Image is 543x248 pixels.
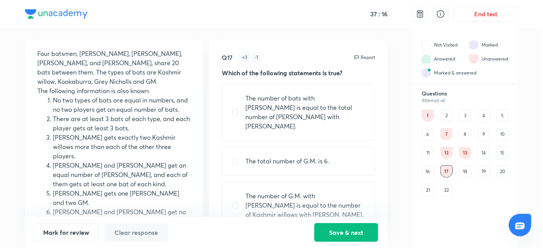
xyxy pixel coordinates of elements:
[440,184,453,196] div: 22
[380,10,387,18] h5: 16
[53,207,191,235] li: [PERSON_NAME] and [PERSON_NAME] get no Grey Nicholls, and [PERSON_NAME] gets a total of seven bats.
[422,128,434,140] div: 6
[53,189,191,207] li: [PERSON_NAME] gets one [PERSON_NAME] and two GM.
[354,54,360,61] img: report icon
[53,114,191,133] li: There are at least 3 bats of each type, and each player gets at least 3 bats.
[459,128,471,140] div: 8
[496,109,509,122] div: 5
[422,90,509,97] h6: Questions
[415,9,425,19] img: calculator
[369,10,380,18] h5: 37 :
[482,42,498,49] div: Marked
[422,147,434,159] div: 11
[496,147,509,159] div: 15
[222,69,342,77] strong: Which of the following statements is true?
[440,147,453,159] div: 12
[34,223,98,242] button: Mark for review
[434,69,476,76] div: Marked & answered
[245,156,329,166] p: The total number of G.M. is 6.
[37,86,191,95] p: The following information is also known.
[53,95,191,114] li: No two types of bats are equal in numbers, and no two players get an equal number of bats.
[222,53,233,62] h5: Q17
[454,6,518,22] button: End test
[422,109,434,122] div: 1
[496,128,509,140] div: 10
[469,54,478,64] img: attempt state
[314,223,378,242] button: Save & next
[440,165,453,178] div: 17
[478,128,490,140] div: 9
[440,109,453,122] div: 2
[478,109,490,122] div: 4
[459,147,471,159] div: 13
[459,109,471,122] div: 3
[245,191,365,219] p: The number of G.M. with [PERSON_NAME] is equal to the number of Kashmir willows with [PERSON_NAME].
[478,147,490,159] div: 14
[422,40,431,50] img: attempt state
[422,165,434,178] div: 16
[53,161,191,189] li: [PERSON_NAME] and [PERSON_NAME] get an equal number of [PERSON_NAME], and each of them gets at le...
[422,68,431,78] img: attempt state
[478,165,490,178] div: 19
[482,55,508,62] div: Unanswered
[469,40,478,50] img: attempt state
[245,94,365,131] p: The number of bats with [PERSON_NAME] is equal to the total number of [PERSON_NAME] with [PERSON_...
[422,98,509,103] div: Attempt all
[496,165,509,178] div: 20
[104,223,168,242] button: Clear response
[422,54,431,64] img: attempt state
[37,49,191,86] p: Four batsmen, [PERSON_NAME], [PERSON_NAME], [PERSON_NAME], and [PERSON_NAME], share 20 bats betwe...
[361,54,375,61] p: Report
[252,53,261,62] div: - 1
[239,53,250,62] div: + 3
[422,184,434,196] div: 21
[53,133,191,161] li: [PERSON_NAME] gets exactly two Kashmir willows more than each of the other three players.
[459,165,471,178] div: 18
[434,42,457,49] div: Not Visited
[440,128,453,140] div: 7
[434,55,455,62] div: Answered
